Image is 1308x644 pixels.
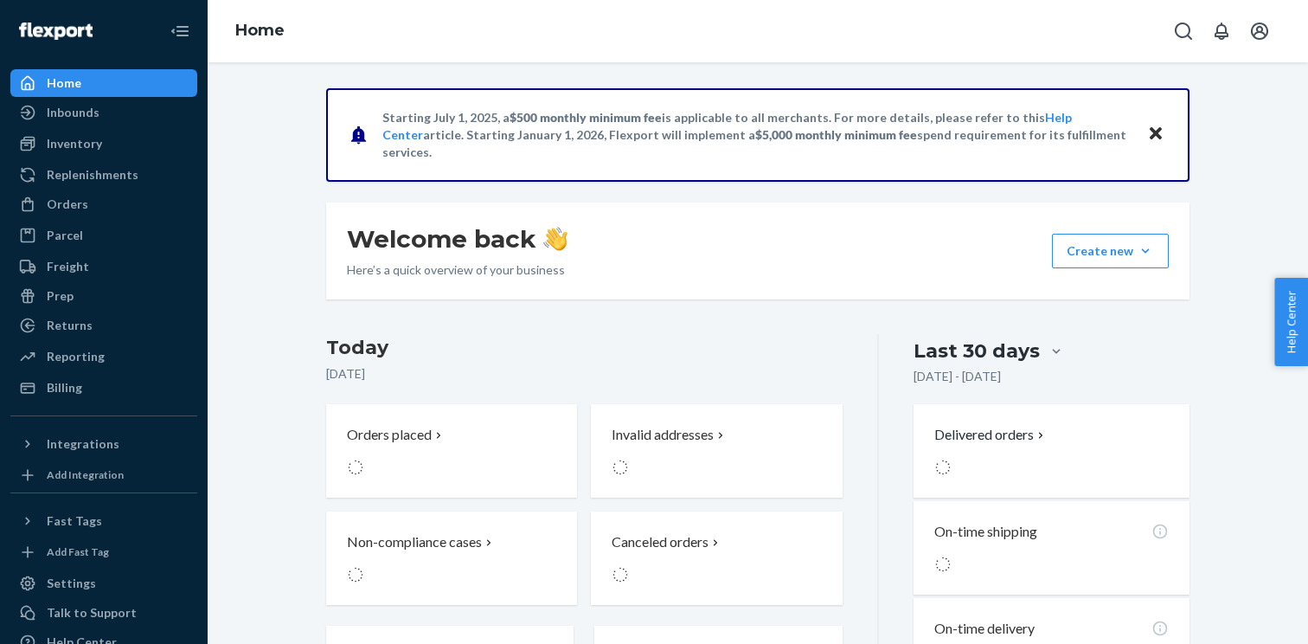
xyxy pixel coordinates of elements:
[47,348,105,365] div: Reporting
[47,435,119,453] div: Integrations
[1052,234,1169,268] button: Create new
[10,190,197,218] a: Orders
[47,317,93,334] div: Returns
[934,619,1035,639] p: On-time delivery
[543,227,567,251] img: hand-wave emoji
[10,130,197,158] a: Inventory
[326,512,577,605] button: Non-compliance cases
[612,425,714,445] p: Invalid addresses
[10,69,197,97] a: Home
[914,338,1040,364] div: Last 30 days
[10,253,197,280] a: Freight
[47,74,81,92] div: Home
[10,343,197,370] a: Reporting
[47,604,137,621] div: Talk to Support
[47,467,124,482] div: Add Integration
[1144,122,1167,147] button: Close
[10,599,197,627] button: Talk to Support
[934,522,1037,542] p: On-time shipping
[221,6,298,56] ol: breadcrumbs
[326,365,843,383] p: [DATE]
[347,223,567,254] h1: Welcome back
[326,334,843,362] h3: Today
[10,222,197,249] a: Parcel
[10,507,197,535] button: Fast Tags
[47,287,74,305] div: Prep
[10,161,197,189] a: Replenishments
[47,379,82,396] div: Billing
[47,135,102,152] div: Inventory
[382,109,1131,161] p: Starting July 1, 2025, a is applicable to all merchants. For more details, please refer to this a...
[47,196,88,213] div: Orders
[10,430,197,458] button: Integrations
[10,542,197,563] a: Add Fast Tag
[347,425,432,445] p: Orders placed
[10,465,197,486] a: Add Integration
[19,23,93,40] img: Flexport logo
[1166,14,1201,48] button: Open Search Box
[235,21,285,40] a: Home
[347,532,482,552] p: Non-compliance cases
[47,512,102,530] div: Fast Tags
[10,99,197,126] a: Inbounds
[755,127,917,142] span: $5,000 monthly minimum fee
[914,368,1001,385] p: [DATE] - [DATE]
[10,312,197,339] a: Returns
[591,404,842,498] button: Invalid addresses
[1274,278,1308,366] button: Help Center
[591,512,842,605] button: Canceled orders
[47,166,138,184] div: Replenishments
[612,532,708,552] p: Canceled orders
[10,570,197,597] a: Settings
[163,14,197,48] button: Close Navigation
[934,425,1048,445] button: Delivered orders
[1204,14,1239,48] button: Open notifications
[347,261,567,279] p: Here’s a quick overview of your business
[10,282,197,310] a: Prep
[47,104,99,121] div: Inbounds
[10,374,197,402] a: Billing
[326,404,577,498] button: Orders placed
[47,544,109,559] div: Add Fast Tag
[47,575,96,592] div: Settings
[1242,14,1277,48] button: Open account menu
[510,110,662,125] span: $500 monthly minimum fee
[47,258,89,275] div: Freight
[47,227,83,244] div: Parcel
